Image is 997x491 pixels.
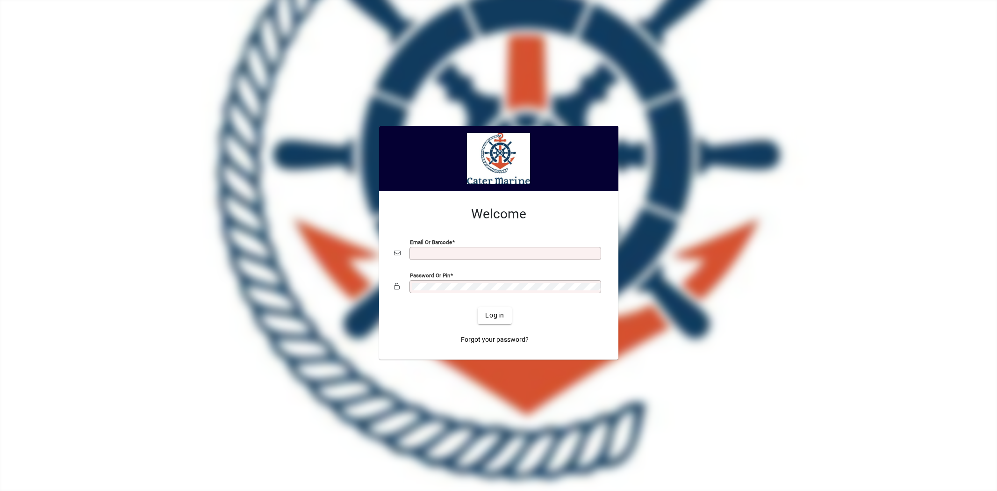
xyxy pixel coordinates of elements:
[410,238,452,245] mat-label: Email or Barcode
[410,272,450,278] mat-label: Password or Pin
[461,335,529,345] span: Forgot your password?
[485,310,504,320] span: Login
[394,206,603,222] h2: Welcome
[457,332,532,348] a: Forgot your password?
[478,307,512,324] button: Login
